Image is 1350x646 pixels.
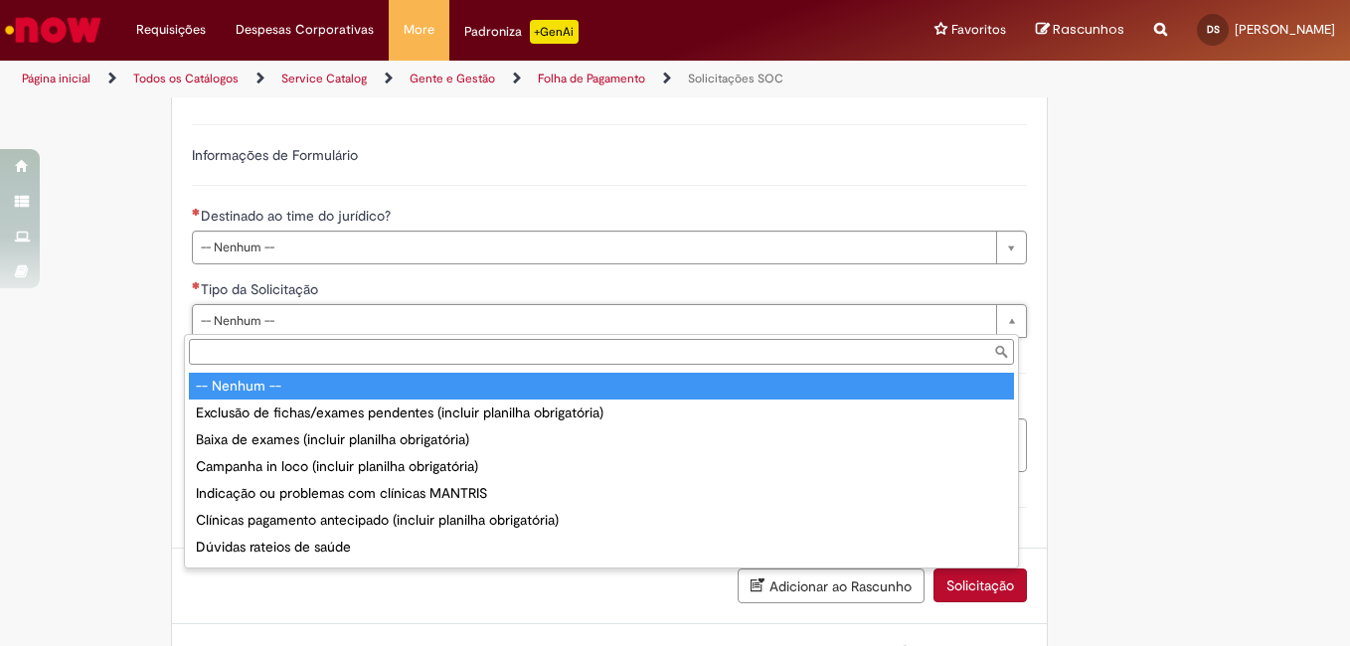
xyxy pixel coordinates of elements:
ul: Tipo da Solicitação [185,369,1018,567]
div: Campanha in loco (incluir planilha obrigatória) [189,453,1014,480]
div: Clínicas pagamento antecipado (incluir planilha obrigatória) [189,507,1014,534]
div: -- Nenhum -- [189,373,1014,400]
div: Baixa de exames (incluir planilha obrigatória) [189,426,1014,453]
div: Dúvidas Processo Saúde Ocupacional [189,561,1014,587]
div: Exclusão de fichas/exames pendentes (incluir planilha obrigatória) [189,400,1014,426]
div: Dúvidas rateios de saúde [189,534,1014,561]
div: Indicação ou problemas com clínicas MANTRIS [189,480,1014,507]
